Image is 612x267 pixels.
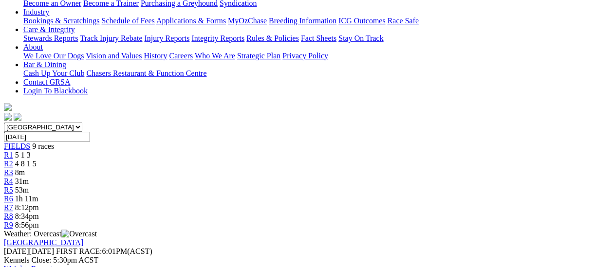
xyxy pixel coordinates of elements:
a: Schedule of Fees [101,17,154,25]
a: R8 [4,212,13,220]
a: Vision and Values [86,52,142,60]
div: About [23,52,608,60]
a: Login To Blackbook [23,87,88,95]
a: Contact GRSA [23,78,70,86]
a: Bar & Dining [23,60,66,69]
a: Strategic Plan [237,52,280,60]
span: Weather: Overcast [4,230,97,238]
input: Select date [4,132,90,142]
a: R2 [4,160,13,168]
img: facebook.svg [4,113,12,121]
a: Breeding Information [269,17,336,25]
span: 4 8 1 5 [15,160,37,168]
a: MyOzChase [228,17,267,25]
span: 9 races [32,142,54,150]
a: R7 [4,203,13,212]
a: R6 [4,195,13,203]
a: Who We Are [195,52,235,60]
span: 8:34pm [15,212,39,220]
a: ICG Outcomes [338,17,385,25]
span: FIRST RACE: [56,247,102,255]
img: twitter.svg [14,113,21,121]
a: Fact Sheets [301,34,336,42]
a: Privacy Policy [282,52,328,60]
a: Applications & Forms [156,17,226,25]
a: R5 [4,186,13,194]
div: Industry [23,17,608,25]
span: 8:56pm [15,221,39,229]
a: Bookings & Scratchings [23,17,99,25]
a: About [23,43,43,51]
a: Rules & Policies [246,34,299,42]
a: Race Safe [387,17,418,25]
span: 8m [15,168,25,177]
a: Care & Integrity [23,25,75,34]
a: R1 [4,151,13,159]
span: 6:01PM(ACST) [56,247,152,255]
a: Careers [169,52,193,60]
img: logo-grsa-white.png [4,103,12,111]
a: Cash Up Your Club [23,69,84,77]
a: R3 [4,168,13,177]
a: History [144,52,167,60]
a: Chasers Restaurant & Function Centre [86,69,206,77]
span: 5 1 3 [15,151,31,159]
span: 53m [15,186,29,194]
a: We Love Our Dogs [23,52,84,60]
a: Injury Reports [144,34,189,42]
a: Track Injury Rebate [80,34,142,42]
div: Care & Integrity [23,34,608,43]
a: Stewards Reports [23,34,78,42]
a: FIELDS [4,142,30,150]
span: [DATE] [4,247,29,255]
a: Integrity Reports [191,34,244,42]
a: Industry [23,8,49,16]
span: 8:12pm [15,203,39,212]
span: [DATE] [4,247,54,255]
a: R9 [4,221,13,229]
span: 31m [15,177,29,185]
div: Bar & Dining [23,69,608,78]
span: 1h 11m [15,195,38,203]
a: [GEOGRAPHIC_DATA] [4,238,83,247]
img: Overcast [61,230,97,238]
a: R4 [4,177,13,185]
a: Stay On Track [338,34,383,42]
div: Kennels Close: 5:30pm ACST [4,256,608,265]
